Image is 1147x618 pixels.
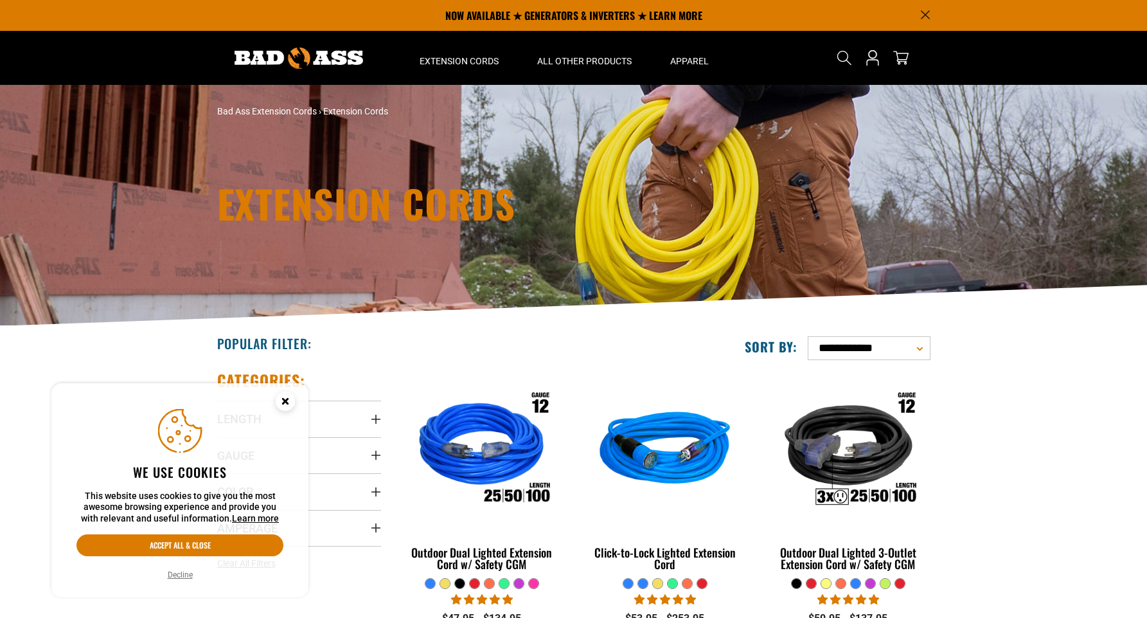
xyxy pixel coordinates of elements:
span: All Other Products [537,55,632,67]
span: Apparel [670,55,709,67]
span: 4.81 stars [451,594,513,606]
div: Outdoor Dual Lighted Extension Cord w/ Safety CGM [400,547,564,570]
button: Accept all & close [76,534,283,556]
span: 4.87 stars [634,594,696,606]
h1: Extension Cords [217,184,686,223]
span: Extension Cords [420,55,499,67]
img: Outdoor Dual Lighted Extension Cord w/ Safety CGM [401,377,563,525]
h2: Categories: [217,370,306,390]
span: 4.80 stars [817,594,879,606]
a: Outdoor Dual Lighted 3-Outlet Extension Cord w/ Safety CGM Outdoor Dual Lighted 3-Outlet Extensio... [766,370,930,577]
summary: Apparel [651,31,728,85]
img: blue [584,377,746,525]
h2: We use cookies [76,464,283,480]
a: Learn more [232,513,279,523]
h2: Popular Filter: [217,335,312,352]
span: › [319,106,321,116]
img: Bad Ass Extension Cords [235,48,363,69]
img: Outdoor Dual Lighted 3-Outlet Extension Cord w/ Safety CGM [767,377,929,525]
a: Outdoor Dual Lighted Extension Cord w/ Safety CGM Outdoor Dual Lighted Extension Cord w/ Safety CGM [400,370,564,577]
label: Sort by: [745,338,797,355]
div: Outdoor Dual Lighted 3-Outlet Extension Cord w/ Safety CGM [766,547,930,570]
a: Bad Ass Extension Cords [217,106,317,116]
nav: breadcrumbs [217,105,686,118]
button: Decline [164,568,197,581]
a: blue Click-to-Lock Lighted Extension Cord [583,370,747,577]
aside: Cookie Consent [51,383,308,598]
div: Click-to-Lock Lighted Extension Cord [583,547,747,570]
p: This website uses cookies to give you the most awesome browsing experience and provide you with r... [76,491,283,525]
summary: Extension Cords [400,31,518,85]
summary: Search [834,48,855,68]
summary: All Other Products [518,31,651,85]
span: Extension Cords [323,106,388,116]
